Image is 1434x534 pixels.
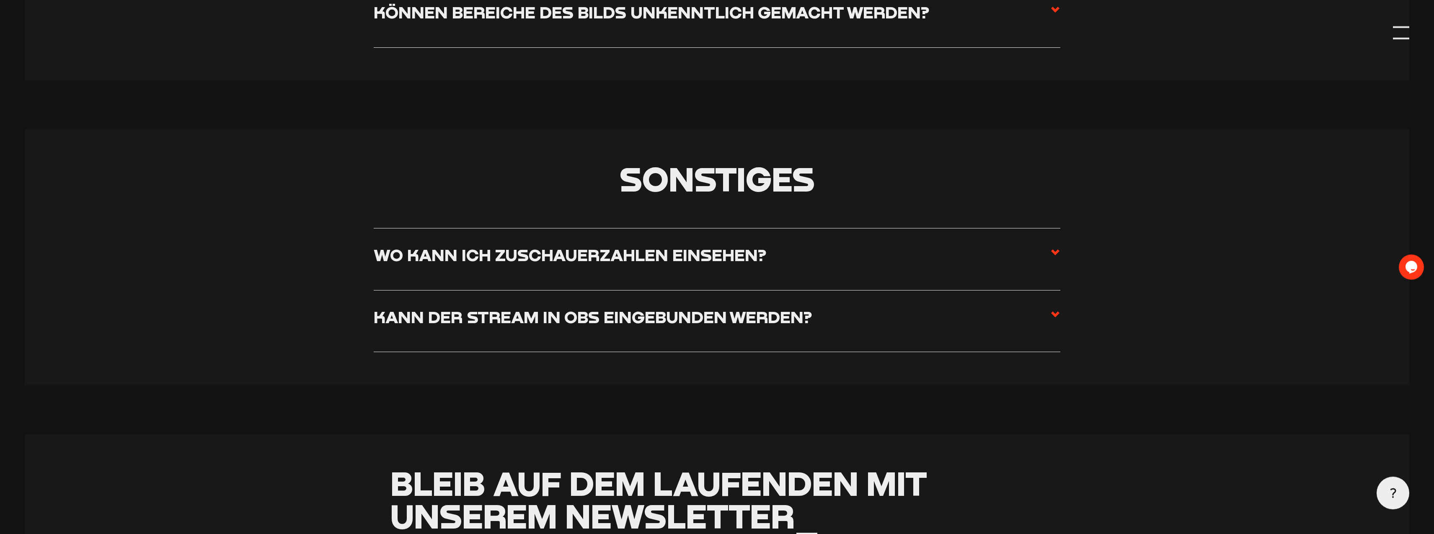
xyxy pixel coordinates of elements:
[374,245,766,265] h3: Wo kann ich Zuschauerzahlen einsehen?
[374,307,812,327] h3: Kann der Stream in OBS eingebunden werden?
[1399,254,1426,280] iframe: chat widget
[374,2,929,23] h3: Können Bereiche des Bilds unkenntlich gemacht werden?
[620,158,815,199] span: Sonstiges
